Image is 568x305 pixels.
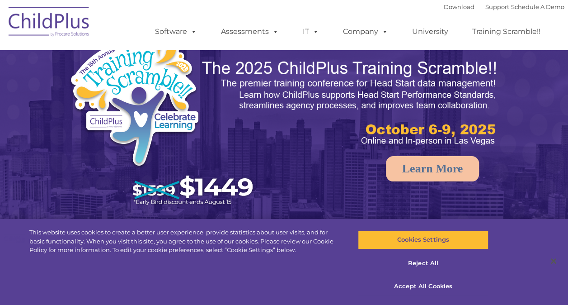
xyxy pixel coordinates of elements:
[212,23,288,41] a: Assessments
[358,277,488,296] button: Accept All Cookies
[29,228,341,255] div: This website uses cookies to create a better user experience, provide statistics about user visit...
[444,3,474,10] a: Download
[511,3,564,10] a: Schedule A Demo
[358,254,488,273] button: Reject All
[334,23,397,41] a: Company
[463,23,549,41] a: Training Scramble!!
[4,0,94,46] img: ChildPlus by Procare Solutions
[146,23,206,41] a: Software
[294,23,328,41] a: IT
[403,23,457,41] a: University
[358,230,488,249] button: Cookies Settings
[544,251,563,271] button: Close
[386,156,479,181] a: Learn More
[485,3,509,10] a: Support
[444,3,564,10] font: |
